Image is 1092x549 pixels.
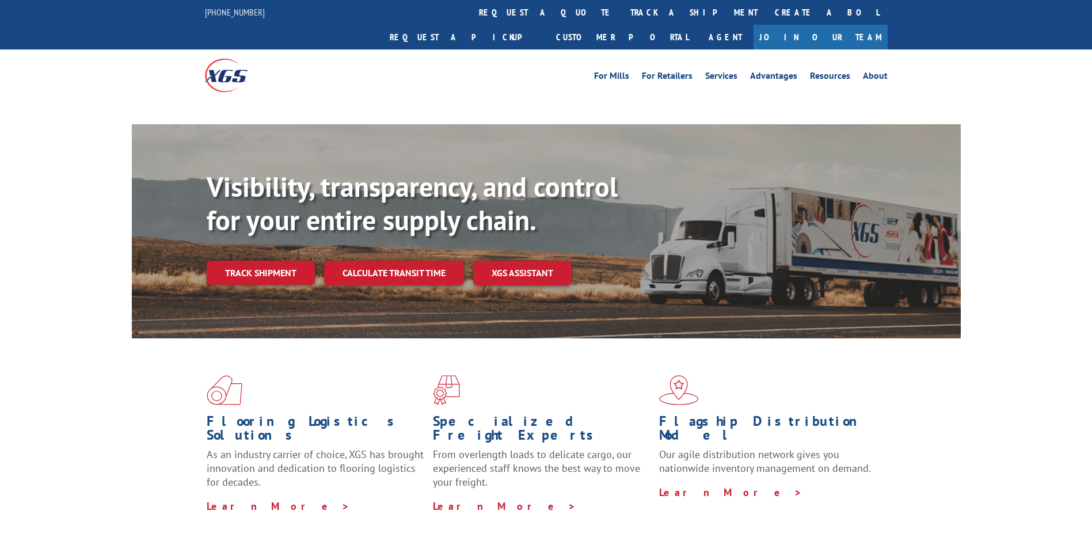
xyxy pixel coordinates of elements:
span: Our agile distribution network gives you nationwide inventory management on demand. [659,448,871,475]
a: Agent [697,25,754,49]
img: xgs-icon-total-supply-chain-intelligence-red [207,375,242,405]
img: xgs-icon-focused-on-flooring-red [433,375,460,405]
h1: Flooring Logistics Solutions [207,414,424,448]
a: Customer Portal [547,25,697,49]
p: From overlength loads to delicate cargo, our experienced staff knows the best way to move your fr... [433,448,650,499]
a: Request a pickup [381,25,547,49]
span: As an industry carrier of choice, XGS has brought innovation and dedication to flooring logistics... [207,448,424,489]
a: For Mills [594,71,629,84]
a: Learn More > [433,500,576,513]
a: Learn More > [659,486,802,499]
a: Resources [810,71,850,84]
h1: Flagship Distribution Model [659,414,877,448]
a: [PHONE_NUMBER] [205,6,265,18]
b: Visibility, transparency, and control for your entire supply chain. [207,169,618,238]
a: Advantages [750,71,797,84]
a: Learn More > [207,500,350,513]
a: Join Our Team [754,25,888,49]
a: Track shipment [207,261,315,285]
a: For Retailers [642,71,693,84]
a: Services [705,71,737,84]
a: Calculate transit time [324,261,464,285]
a: XGS ASSISTANT [473,261,572,285]
h1: Specialized Freight Experts [433,414,650,448]
a: About [863,71,888,84]
img: xgs-icon-flagship-distribution-model-red [659,375,699,405]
